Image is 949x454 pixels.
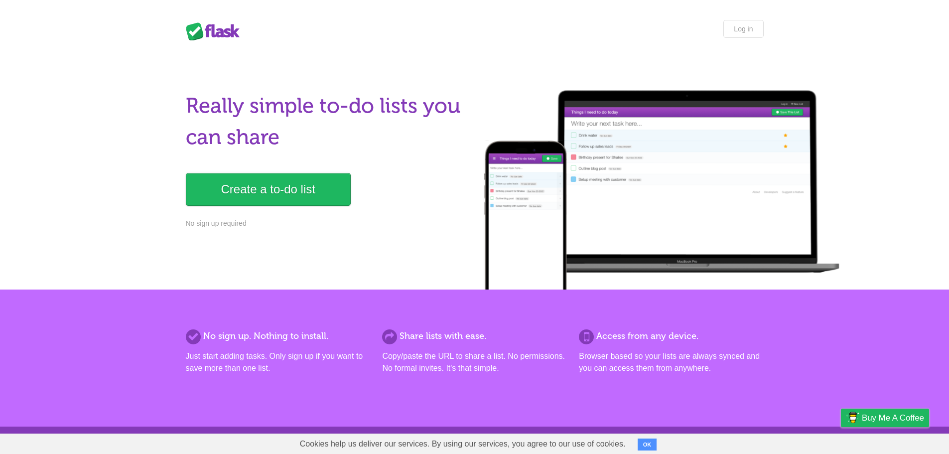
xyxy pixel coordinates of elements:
h2: No sign up. Nothing to install. [186,329,370,343]
span: Cookies help us deliver our services. By using our services, you agree to our use of cookies. [290,434,636,454]
a: Create a to-do list [186,173,351,206]
p: Browser based so your lists are always synced and you can access them from anywhere. [579,350,763,374]
h1: Really simple to-do lists you can share [186,90,469,153]
img: Buy me a coffee [846,409,859,426]
div: Flask Lists [186,22,246,40]
h2: Access from any device. [579,329,763,343]
h2: Share lists with ease. [382,329,566,343]
p: Copy/paste the URL to share a list. No permissions. No formal invites. It's that simple. [382,350,566,374]
a: Log in [723,20,763,38]
p: No sign up required [186,218,469,229]
button: OK [638,439,657,451]
a: Buy me a coffee [841,409,929,427]
span: Buy me a coffee [862,409,924,427]
p: Just start adding tasks. Only sign up if you want to save more than one list. [186,350,370,374]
